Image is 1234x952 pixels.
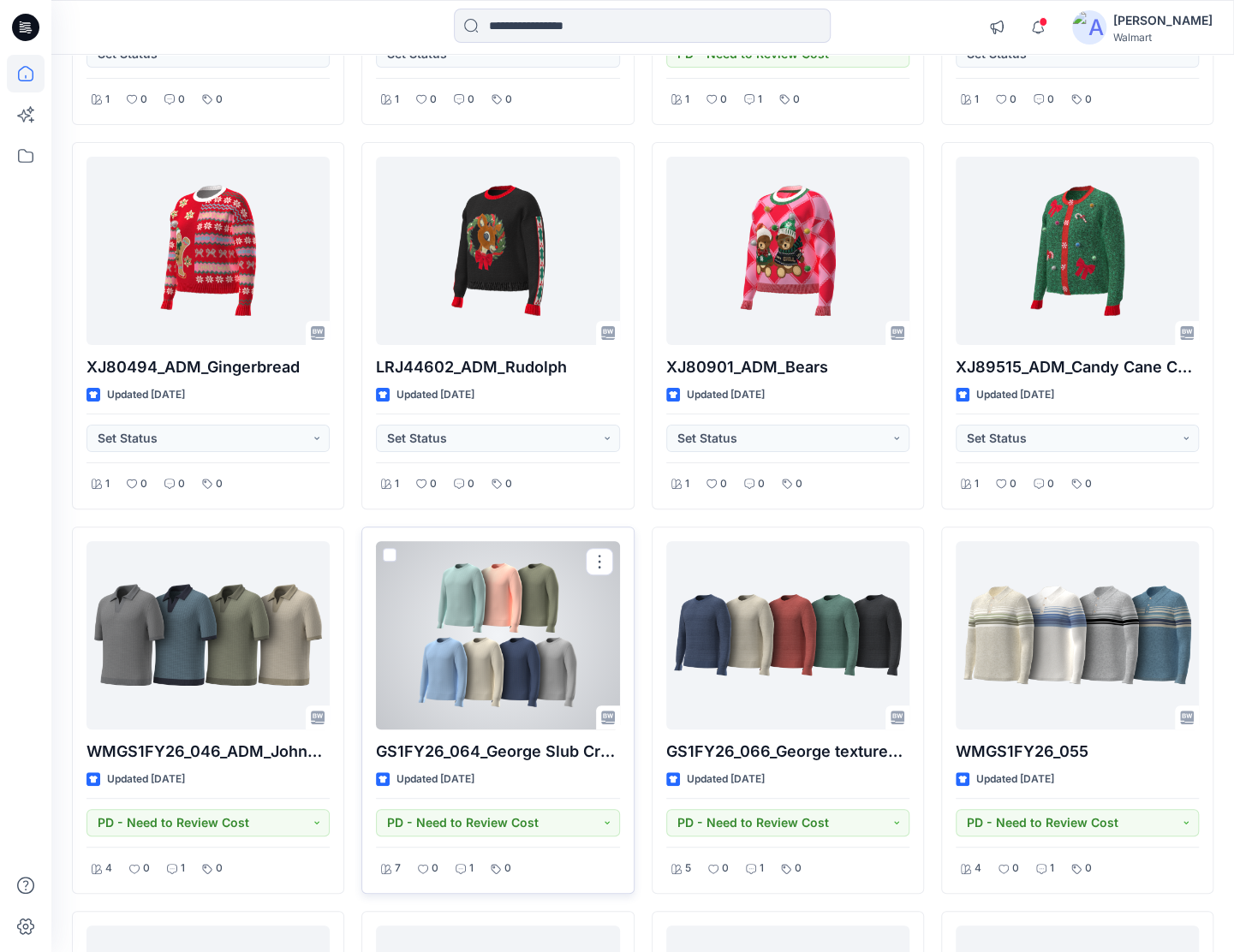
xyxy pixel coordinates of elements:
p: 4 [975,860,981,878]
p: 0 [1012,860,1019,878]
p: 7 [395,860,401,878]
p: 0 [1085,475,1092,493]
p: 0 [468,91,474,109]
p: Updated [DATE] [396,386,474,404]
a: GS1FY26_066_George textured crew neck [666,541,909,729]
p: Updated [DATE] [976,386,1054,404]
p: 1 [105,475,110,493]
p: 0 [793,91,800,109]
p: 0 [1085,860,1092,878]
p: 0 [216,91,223,109]
p: 1 [975,475,979,493]
a: LRJ44602_ADM_Rudolph [376,157,619,345]
p: 0 [216,860,223,878]
p: 0 [796,475,802,493]
a: WMGS1FY26_055 [956,541,1199,729]
p: 0 [1085,91,1092,109]
p: 4 [105,860,112,878]
p: GS1FY26_066_George textured crew neck [666,740,909,764]
p: 0 [143,860,150,878]
p: 0 [505,91,512,109]
p: XJ80901_ADM_Bears [666,355,909,379]
p: 0 [178,91,185,109]
p: 0 [468,475,474,493]
p: 1 [395,475,399,493]
p: 0 [720,91,727,109]
p: 0 [140,475,147,493]
p: 0 [430,475,437,493]
p: Updated [DATE] [107,771,185,788]
p: WMGS1FY26_046_ADM_Johnny Collar Short Sleeve [86,740,330,764]
p: XJ89515_ADM_Candy Cane Cardigan [956,355,1199,379]
p: 0 [430,91,437,109]
p: 1 [975,91,979,109]
a: XJ80494_ADM_Gingerbread [86,157,330,345]
p: GS1FY26_064_George Slub Crew Neck [376,740,619,764]
p: 1 [1050,860,1054,878]
p: WMGS1FY26_055 [956,740,1199,764]
a: GS1FY26_064_George Slub Crew Neck [376,541,619,729]
p: 1 [181,860,185,878]
p: 1 [685,475,689,493]
p: Updated [DATE] [107,386,185,404]
p: 0 [140,91,147,109]
p: 1 [758,91,762,109]
p: 0 [1047,91,1054,109]
p: 0 [795,860,802,878]
p: 0 [505,475,512,493]
p: Updated [DATE] [976,771,1054,788]
p: 0 [720,475,727,493]
p: 0 [758,475,765,493]
p: Updated [DATE] [396,771,474,788]
p: 0 [1010,91,1016,109]
div: [PERSON_NAME] [1113,10,1213,31]
img: avatar [1072,10,1106,45]
p: LRJ44602_ADM_Rudolph [376,355,619,379]
a: XJ89515_ADM_Candy Cane Cardigan [956,157,1199,345]
p: 5 [685,860,691,878]
p: 0 [178,475,185,493]
p: 0 [504,860,511,878]
p: 0 [1010,475,1016,493]
p: 0 [216,475,223,493]
p: 1 [105,91,110,109]
p: XJ80494_ADM_Gingerbread [86,355,330,379]
div: Walmart [1113,31,1213,44]
a: XJ80901_ADM_Bears [666,157,909,345]
p: 0 [1047,475,1054,493]
a: WMGS1FY26_046_ADM_Johnny Collar Short Sleeve [86,541,330,729]
p: 1 [469,860,474,878]
p: Updated [DATE] [687,386,765,404]
p: Updated [DATE] [687,771,765,788]
p: 1 [760,860,764,878]
p: 0 [432,860,438,878]
p: 1 [685,91,689,109]
p: 1 [395,91,399,109]
p: 0 [722,860,729,878]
